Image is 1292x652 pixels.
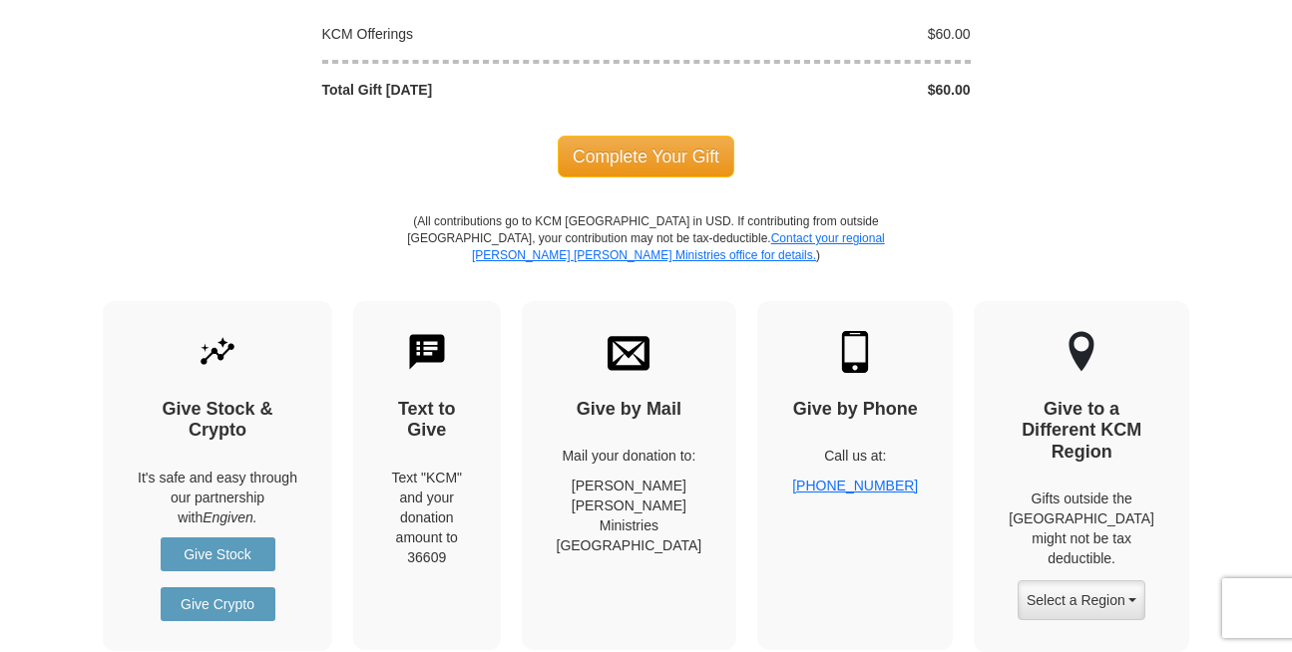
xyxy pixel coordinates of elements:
[161,537,275,571] a: Give Stock
[1009,399,1154,464] h4: Give to a Different KCM Region
[608,331,649,373] img: envelope.svg
[388,468,466,567] div: Text "KCM" and your donation amount to 36609
[557,446,702,466] p: Mail your donation to:
[1009,489,1154,568] p: Gifts outside the [GEOGRAPHIC_DATA] might not be tax deductible.
[792,446,918,466] p: Call us at:
[646,80,982,100] div: $60.00
[834,331,876,373] img: mobile.svg
[203,509,256,525] i: Engiven.
[1068,331,1095,373] img: other-region
[311,80,646,100] div: Total Gift [DATE]
[792,399,918,421] h4: Give by Phone
[388,399,466,442] h4: Text to Give
[646,24,982,44] div: $60.00
[406,331,448,373] img: text-to-give.svg
[161,587,275,621] a: Give Crypto
[558,136,734,177] span: Complete Your Gift
[407,213,886,300] p: (All contributions go to KCM [GEOGRAPHIC_DATA] in USD. If contributing from outside [GEOGRAPHIC_D...
[138,399,297,442] h4: Give Stock & Crypto
[557,476,702,555] p: [PERSON_NAME] [PERSON_NAME] Ministries [GEOGRAPHIC_DATA]
[792,478,918,493] a: [PHONE_NUMBER]
[138,468,297,527] p: It's safe and easy through our partnership with
[557,399,702,421] h4: Give by Mail
[311,24,646,44] div: KCM Offerings
[197,331,238,373] img: give-by-stock.svg
[1018,580,1145,620] button: Select a Region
